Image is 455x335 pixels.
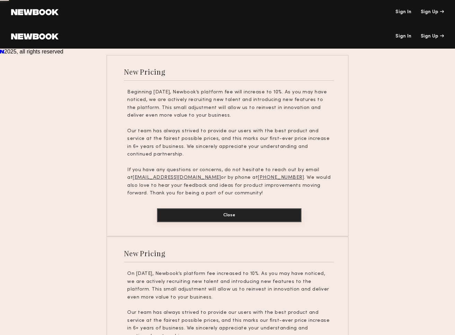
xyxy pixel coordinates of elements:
div: New Pricing [124,67,165,76]
div: Sign Up [421,10,444,15]
p: Beginning [DATE], Newbook’s platform fee will increase to 10%. As you may have noticed, we are ac... [127,89,331,120]
p: If you have any questions or concerns, do not hesitate to reach out by email at or by phone at . ... [127,166,331,198]
div: New Pricing [124,249,165,258]
a: Sign In [395,34,411,39]
u: [EMAIL_ADDRESS][DOMAIN_NAME] [133,175,221,180]
p: Our team has always strived to provide our users with the best product and service at the fairest... [127,127,331,159]
p: On [DATE], Newbook’s platform fee increased to 10%. As you may have noticed, we are actively recr... [127,270,331,301]
a: Sign In [395,10,411,15]
div: Sign Up [421,34,444,39]
u: [PHONE_NUMBER] [258,175,304,180]
span: 2025, all rights reserved [4,49,63,55]
button: Close [157,208,301,222]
